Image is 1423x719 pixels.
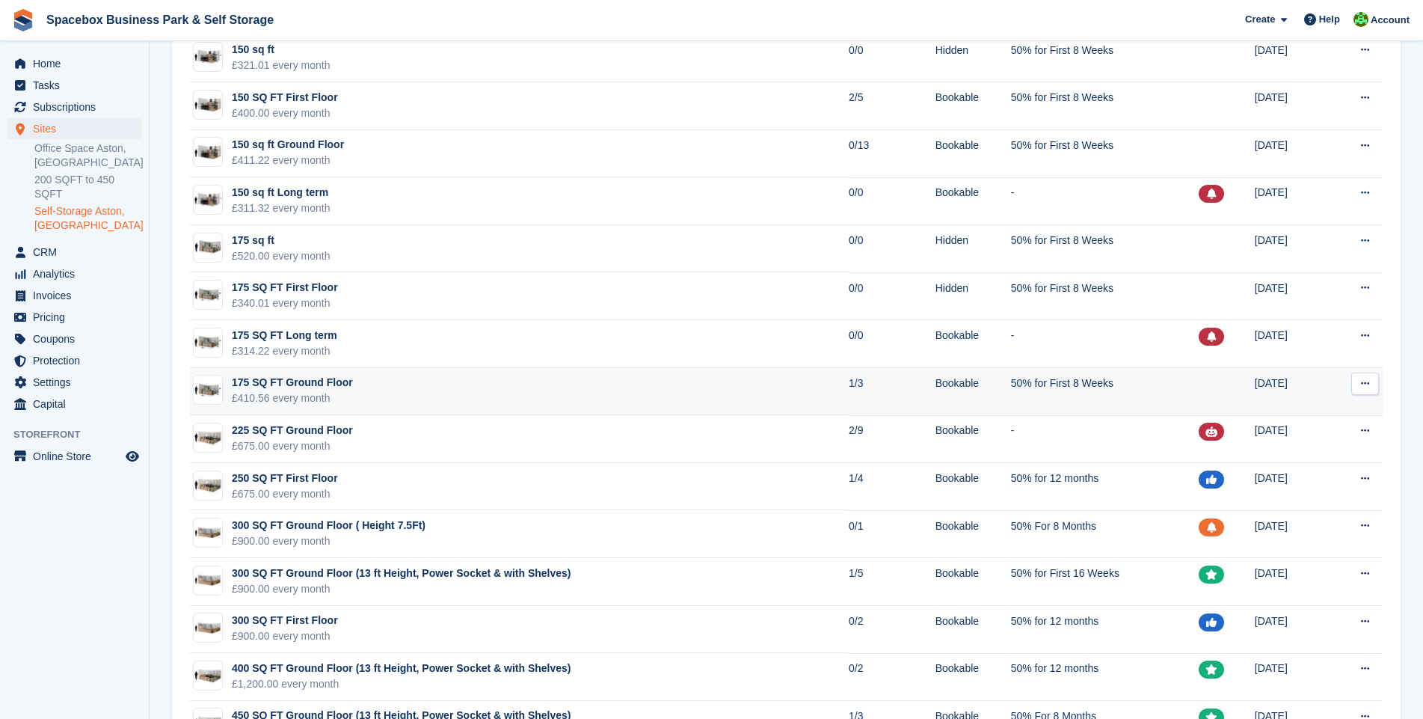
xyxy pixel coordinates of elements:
a: menu [7,307,141,328]
td: [DATE] [1255,510,1329,558]
a: menu [7,372,141,393]
div: £675.00 every month [232,486,338,502]
span: Create [1245,12,1275,27]
a: menu [7,242,141,263]
td: 0/0 [849,225,935,273]
a: menu [7,446,141,467]
td: 2/5 [849,82,935,130]
span: Account [1371,13,1410,28]
span: Subscriptions [33,97,123,117]
div: £900.00 every month [232,581,571,597]
div: 150 SQ FT First Floor [232,90,338,105]
td: 50% for 12 months [1011,606,1199,654]
a: Self-Storage Aston, [GEOGRAPHIC_DATA] [34,204,141,233]
img: 300-sqft-unit%20(2).jpg [194,569,222,591]
td: [DATE] [1255,368,1329,416]
img: 175-sqft-unit.jpg [194,379,222,401]
span: Online Store [33,446,123,467]
span: CRM [33,242,123,263]
td: 0/0 [849,272,935,320]
td: 50% for 12 months [1011,653,1199,701]
a: Office Space Aston, [GEOGRAPHIC_DATA] [34,141,141,170]
td: 2/9 [849,415,935,463]
div: 400 SQ FT Ground Floor (13 ft Height, Power Socket & with Shelves) [232,661,571,676]
a: 200 SQFT to 450 SQFT [34,173,141,201]
td: [DATE] [1255,130,1329,178]
td: 50% for First 8 Weeks [1011,225,1199,273]
td: [DATE] [1255,653,1329,701]
div: £520.00 every month [232,248,331,264]
td: 0/0 [849,320,935,368]
td: Bookable [935,130,1011,178]
td: - [1011,320,1199,368]
div: 300 SQ FT Ground Floor ( Height 7.5Ft) [232,518,425,533]
td: 50% For 8 Months [1011,510,1199,558]
span: Home [33,53,123,74]
td: [DATE] [1255,82,1329,130]
td: - [1011,177,1199,225]
img: 200-sqft-unit.jpg [194,665,222,687]
td: 0/2 [849,606,935,654]
td: Bookable [935,606,1011,654]
td: 50% for First 8 Weeks [1011,272,1199,320]
div: £314.22 every month [232,343,337,359]
td: [DATE] [1255,272,1329,320]
td: 1/5 [849,558,935,606]
div: £311.32 every month [232,201,331,216]
div: £410.56 every month [232,391,353,406]
td: Bookable [935,82,1011,130]
span: Storefront [13,427,149,442]
td: 50% for First 8 Weeks [1011,34,1199,82]
div: £900.00 every month [232,628,338,644]
td: 50% for 12 months [1011,463,1199,511]
span: Invoices [33,285,123,306]
span: Tasks [33,75,123,96]
span: Coupons [33,328,123,349]
span: Capital [33,394,123,414]
img: 300-sqft-unit.jpg [194,522,222,544]
div: 150 sq ft Ground Floor [232,137,344,153]
span: Pricing [33,307,123,328]
td: Bookable [935,510,1011,558]
div: £340.01 every month [232,296,338,311]
td: Bookable [935,177,1011,225]
td: Bookable [935,320,1011,368]
div: 300 SQ FT Ground Floor (13 ft Height, Power Socket & with Shelves) [232,566,571,581]
img: 200-sqft-unit.jpg [194,474,222,496]
td: [DATE] [1255,34,1329,82]
td: Bookable [935,558,1011,606]
div: 175 sq ft [232,233,331,248]
span: Analytics [33,263,123,284]
img: 175-sqft-unit.jpg [194,284,222,306]
div: 300 SQ FT First Floor [232,613,338,628]
span: Protection [33,350,123,371]
td: - [1011,415,1199,463]
td: 50% for First 8 Weeks [1011,130,1199,178]
img: 175-sqft-unit.jpg [194,236,222,258]
td: 0/0 [849,177,935,225]
div: 250 SQ FT First Floor [232,471,338,486]
td: 50% for First 8 Weeks [1011,82,1199,130]
td: 0/13 [849,130,935,178]
td: 0/1 [849,510,935,558]
img: Screenshot%202025-03-04%20105425.png [194,331,222,353]
div: 150 sq ft Long term [232,185,331,201]
td: [DATE] [1255,415,1329,463]
div: £411.22 every month [232,153,344,168]
a: menu [7,350,141,371]
img: 150.jpg [194,46,222,68]
a: menu [7,394,141,414]
a: Spacebox Business Park & Self Storage [40,7,280,32]
a: menu [7,53,141,74]
span: Sites [33,118,123,139]
td: 50% for First 16 Weeks [1011,558,1199,606]
td: [DATE] [1255,320,1329,368]
img: Brijesh Kumar [1353,12,1368,27]
img: 300-sqft-unit%20(2).jpg [194,617,222,639]
div: £400.00 every month [232,105,338,121]
td: Bookable [935,463,1011,511]
img: 150-sqft-unit.jpg [194,141,222,163]
span: Settings [33,372,123,393]
td: Bookable [935,415,1011,463]
a: menu [7,328,141,349]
